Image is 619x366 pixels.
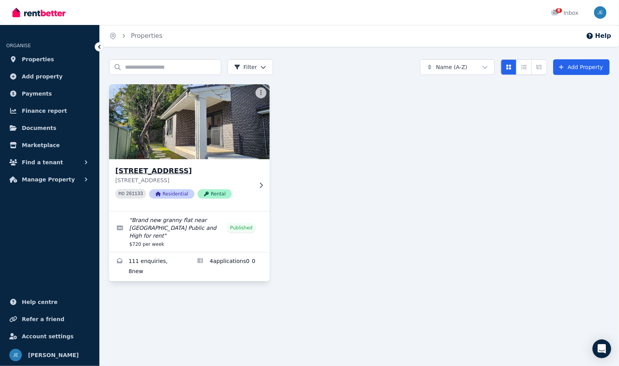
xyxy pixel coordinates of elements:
[586,31,611,41] button: Help
[28,350,79,360] span: [PERSON_NAME]
[6,172,93,187] button: Manage Property
[115,165,252,176] h3: [STREET_ADDRESS]
[22,332,74,341] span: Account settings
[118,192,125,196] small: PID
[22,297,58,307] span: Help centre
[6,52,93,67] a: Properties
[105,82,274,161] img: 131E Greville Street, Chatswood
[131,32,162,39] a: Properties
[100,25,172,47] nav: Breadcrumb
[551,9,578,17] div: Inbox
[22,55,54,64] span: Properties
[149,189,194,199] span: Residential
[6,155,93,170] button: Find a tenant
[6,43,31,48] span: ORGANISE
[234,63,257,71] span: Filter
[594,6,607,19] img: Jeff
[6,69,93,84] a: Add property
[22,72,63,81] span: Add property
[115,176,252,184] p: [STREET_ADDRESS]
[6,137,93,153] a: Marketplace
[436,63,467,71] span: Name (A-Z)
[6,294,93,310] a: Help centre
[593,339,611,358] div: Open Intercom Messenger
[22,140,60,150] span: Marketplace
[12,7,65,18] img: RentBetter
[22,158,63,167] span: Find a tenant
[420,59,495,75] button: Name (A-Z)
[9,349,22,361] img: Jeff
[501,59,517,75] button: Card view
[109,252,189,281] a: Enquiries for 131E Greville Street, Chatswood
[198,189,232,199] span: Rental
[22,106,67,115] span: Finance report
[556,8,562,13] span: 8
[227,59,273,75] button: Filter
[553,59,610,75] a: Add Property
[501,59,547,75] div: View options
[109,211,270,252] a: Edit listing: Brand new granny flat near Chatswood Public and High for rent
[22,123,56,133] span: Documents
[6,329,93,344] a: Account settings
[6,120,93,136] a: Documents
[22,314,64,324] span: Refer a friend
[256,87,266,98] button: More options
[6,103,93,119] a: Finance report
[126,191,143,197] code: 261133
[109,84,270,211] a: 131E Greville Street, Chatswood[STREET_ADDRESS][STREET_ADDRESS]PID 261133ResidentialRental
[189,252,270,281] a: Applications for 131E Greville Street, Chatswood
[6,311,93,327] a: Refer a friend
[516,59,532,75] button: Compact list view
[6,86,93,101] a: Payments
[22,175,75,184] span: Manage Property
[531,59,547,75] button: Expanded list view
[22,89,52,98] span: Payments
